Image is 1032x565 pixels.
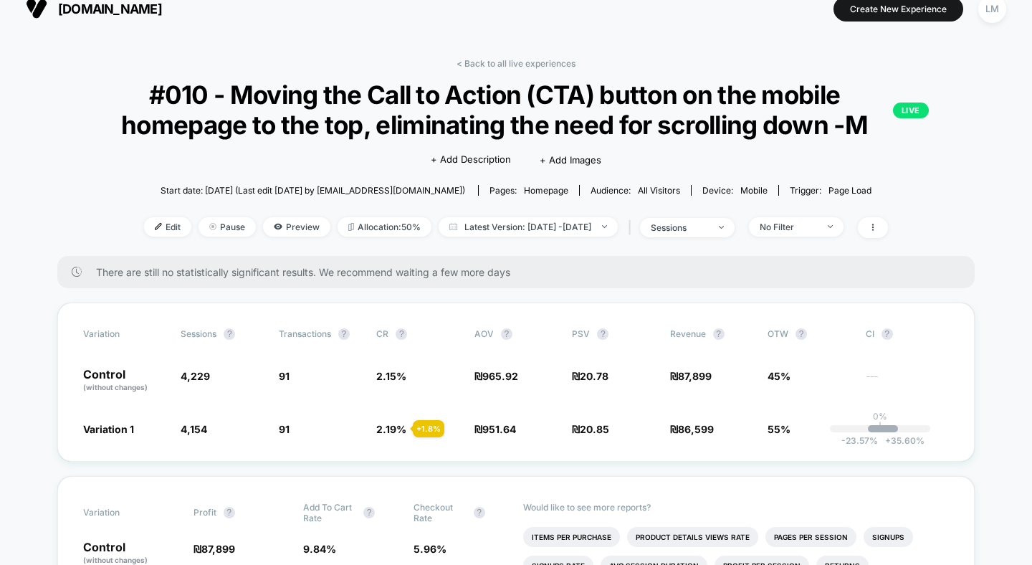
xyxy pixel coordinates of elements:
span: ₪ [193,543,235,555]
div: Trigger: [790,185,871,196]
button: ? [224,507,235,518]
span: --- [866,372,949,393]
span: 91 [279,370,290,382]
button: ? [338,328,350,340]
span: 2.19 % [376,423,406,435]
a: < Back to all live experiences [457,58,575,69]
span: 35.60 % [878,435,924,446]
span: Revenue [670,328,706,339]
span: 45% [768,370,790,382]
span: CI [866,328,945,340]
div: sessions [651,222,708,233]
span: 4,154 [181,423,207,435]
button: ? [795,328,807,340]
span: + [885,435,891,446]
li: Product Details Views Rate [627,527,758,547]
div: No Filter [760,222,817,232]
img: end [719,226,724,229]
span: OTW [768,328,846,340]
span: 87,899 [678,370,712,382]
span: 965.92 [482,370,518,382]
span: 87,899 [201,543,235,555]
span: (without changes) [83,556,148,564]
span: 91 [279,423,290,435]
button: ? [396,328,407,340]
span: + Add Description [431,153,511,167]
p: | [879,422,881,432]
img: calendar [449,223,457,230]
span: (without changes) [83,383,148,391]
p: Control [83,369,166,393]
li: Signups [864,527,913,547]
p: Would like to see more reports? [523,502,949,513]
span: 9.84 % [303,543,336,555]
div: Audience: [591,185,680,196]
span: There are still no statistically significant results. We recommend waiting a few more days [96,266,946,278]
img: rebalance [348,223,354,231]
span: homepage [524,185,568,196]
span: Latest Version: [DATE] - [DATE] [439,217,618,237]
span: #010 - Moving the Call to Action (CTA) button on the mobile homepage to the top, eliminating the ... [103,80,929,140]
span: 4,229 [181,370,210,382]
button: ? [881,328,893,340]
button: ? [363,507,375,518]
span: Checkout Rate [414,502,467,523]
span: mobile [740,185,768,196]
span: Variation [83,328,162,340]
div: + 1.8 % [413,420,444,437]
span: AOV [474,328,494,339]
span: Preview [263,217,330,237]
span: ₪ [474,370,518,382]
span: Profit [193,507,216,518]
span: Add To Cart Rate [303,502,356,523]
span: ₪ [670,423,714,435]
span: Device: [691,185,778,196]
p: 0% [873,411,887,422]
div: Pages: [489,185,568,196]
span: ₪ [670,370,712,382]
img: end [602,225,607,228]
span: PSV [572,328,590,339]
button: ? [224,328,235,340]
img: edit [155,223,162,230]
span: 20.78 [580,370,608,382]
img: end [209,223,216,230]
span: 55% [768,423,790,435]
span: | [625,217,640,238]
span: 951.64 [482,423,516,435]
button: ? [501,328,512,340]
button: ? [474,507,485,518]
span: Sessions [181,328,216,339]
span: Variation [83,502,162,523]
span: Pause [199,217,256,237]
span: [DOMAIN_NAME] [58,1,162,16]
button: ? [597,328,608,340]
span: Variation 1 [83,423,134,435]
li: Pages Per Session [765,527,856,547]
span: -23.57 % [841,435,878,446]
img: end [828,225,833,228]
span: 86,599 [678,423,714,435]
span: 20.85 [580,423,609,435]
span: Transactions [279,328,331,339]
li: Items Per Purchase [523,527,620,547]
span: All Visitors [638,185,680,196]
button: ? [713,328,725,340]
span: ₪ [474,423,516,435]
span: CR [376,328,388,339]
span: Edit [144,217,191,237]
span: 5.96 % [414,543,446,555]
span: 2.15 % [376,370,406,382]
span: ₪ [572,423,609,435]
span: Allocation: 50% [338,217,431,237]
span: + Add Images [540,154,601,166]
span: ₪ [572,370,608,382]
span: Start date: [DATE] (Last edit [DATE] by [EMAIL_ADDRESS][DOMAIN_NAME]) [161,185,465,196]
span: Page Load [828,185,871,196]
p: LIVE [893,103,929,118]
